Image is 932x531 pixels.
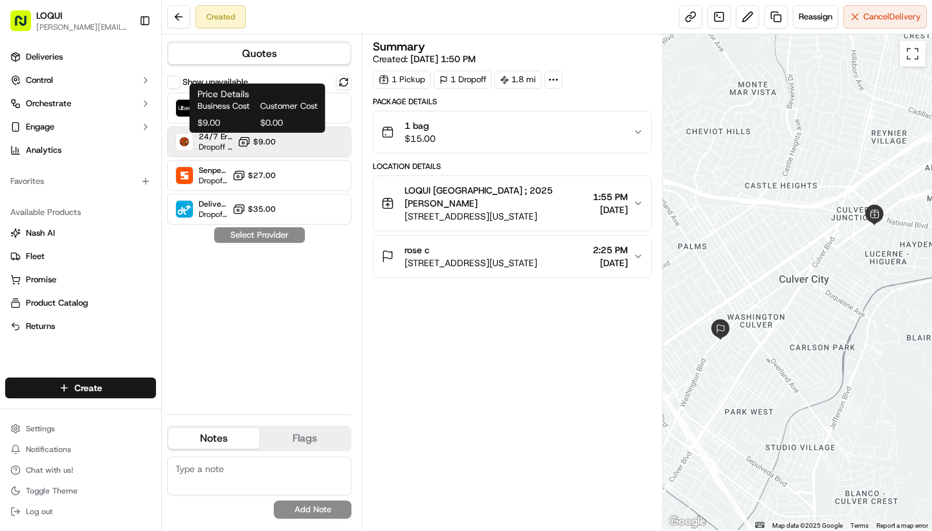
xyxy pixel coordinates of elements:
[799,11,832,23] span: Reassign
[197,87,318,100] h1: Price Details
[26,98,71,109] span: Orchestrate
[373,111,650,153] button: 1 bag$15.00
[5,47,156,67] a: Deliveries
[5,223,156,243] button: Nash AI
[26,251,45,262] span: Fleet
[772,522,843,529] span: Map data ©2025 Google
[253,137,276,147] span: $9.00
[260,428,351,449] button: Flags
[405,243,430,256] span: rose c
[10,321,151,332] a: Returns
[104,183,213,206] a: 💻API Documentation
[13,53,236,74] p: Welcome 👋
[248,170,276,181] span: $27.00
[5,269,156,290] button: Promise
[248,204,276,214] span: $35.00
[5,420,156,438] button: Settings
[26,465,73,475] span: Chat with us!
[176,100,193,117] img: Uber
[13,189,23,199] div: 📗
[26,321,55,332] span: Returns
[8,183,104,206] a: 📗Knowledge Base
[5,378,156,398] button: Create
[10,274,151,286] a: Promise
[5,293,156,313] button: Product Catalog
[10,297,151,309] a: Product Catalog
[176,133,193,150] img: 24/7 Errands (General LA Catering)
[13,124,36,148] img: 1736555255976-a54dd68f-1ca7-489b-9aae-adbdc363a1c4
[199,175,227,186] span: Dropoff ETA 1 hour
[666,514,709,530] a: Open this area in Google Maps (opens a new window)
[373,71,431,89] div: 1 Pickup
[5,246,156,267] button: Fleet
[74,381,102,394] span: Create
[405,184,587,210] span: LOQUI [GEOGRAPHIC_DATA] ; 2025 [PERSON_NAME]
[434,71,492,89] div: 1 Dropoff
[5,70,156,91] button: Control
[5,316,156,337] button: Returns
[199,165,227,175] span: Senpex (small package)
[168,428,260,449] button: Notes
[260,117,318,129] span: $0.00
[122,188,208,201] span: API Documentation
[36,22,129,32] span: [PERSON_NAME][EMAIL_ADDRESS][DOMAIN_NAME]
[26,444,71,455] span: Notifications
[197,100,255,112] span: Business Cost
[109,189,120,199] div: 💻
[410,53,476,65] span: [DATE] 1:50 PM
[36,9,62,22] button: LOQUI
[44,137,164,148] div: We're available if you need us!
[863,11,921,23] span: Cancel Delivery
[593,243,628,256] span: 2:25 PM
[850,522,869,529] a: Terms (opens in new tab)
[26,486,78,496] span: Toggle Theme
[232,203,276,216] button: $35.00
[26,506,52,517] span: Log out
[5,440,156,458] button: Notifications
[176,201,193,218] img: DeliverThat
[26,121,54,133] span: Engage
[5,171,156,192] div: Favorites
[593,190,628,203] span: 1:55 PM
[373,96,651,107] div: Package Details
[238,135,276,148] button: $9.00
[168,43,350,64] button: Quotes
[666,514,709,530] img: Google
[843,5,927,28] button: CancelDelivery
[176,167,193,184] img: Senpex (small package)
[593,256,628,269] span: [DATE]
[755,522,764,528] button: Keyboard shortcuts
[793,5,838,28] button: Reassign
[199,199,227,209] span: DeliverThat
[129,220,157,229] span: Pylon
[26,74,53,86] span: Control
[405,119,436,132] span: 1 bag
[373,176,650,231] button: LOQUI [GEOGRAPHIC_DATA] ; 2025 [PERSON_NAME][STREET_ADDRESS][US_STATE]1:55 PM[DATE]
[26,188,99,201] span: Knowledge Base
[373,52,476,65] span: Created:
[5,93,156,114] button: Orchestrate
[91,219,157,229] a: Powered byPylon
[26,51,63,63] span: Deliveries
[232,169,276,182] button: $27.00
[405,210,587,223] span: [STREET_ADDRESS][US_STATE]
[26,227,55,239] span: Nash AI
[405,256,537,269] span: [STREET_ADDRESS][US_STATE]
[260,100,318,112] span: Customer Cost
[10,251,151,262] a: Fleet
[199,131,232,142] span: 24/7 Errands (General LA Catering)
[5,482,156,500] button: Toggle Theme
[34,85,233,98] input: Got a question? Start typing here...
[5,503,156,521] button: Log out
[26,274,56,286] span: Promise
[26,297,88,309] span: Product Catalog
[183,76,248,88] label: Show unavailable
[373,41,425,52] h3: Summary
[199,142,232,152] span: Dropoff ETA -
[373,236,650,277] button: rose c[STREET_ADDRESS][US_STATE]2:25 PM[DATE]
[373,161,651,172] div: Location Details
[876,522,928,529] a: Report a map error
[5,5,134,36] button: LOQUI[PERSON_NAME][EMAIL_ADDRESS][DOMAIN_NAME]
[5,140,156,161] a: Analytics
